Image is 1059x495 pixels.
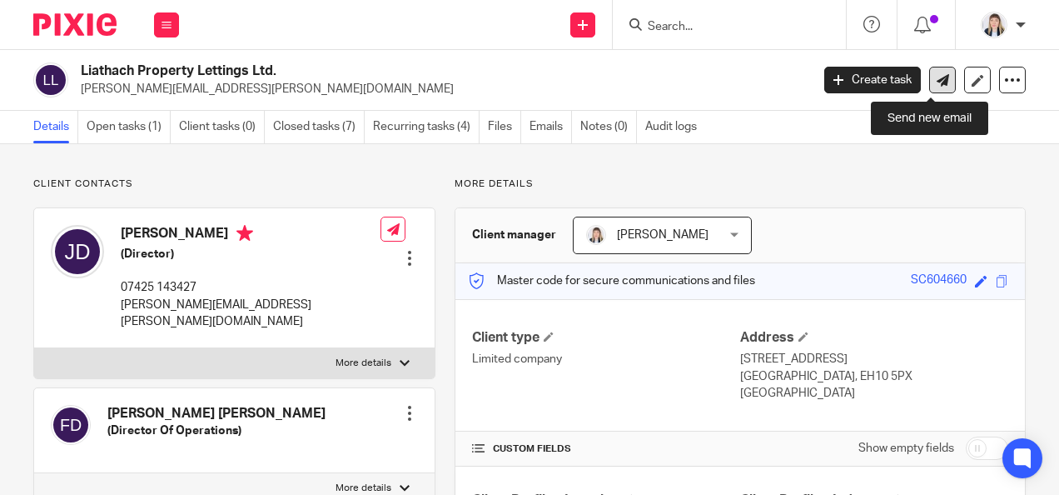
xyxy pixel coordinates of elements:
a: Audit logs [645,111,705,143]
p: [GEOGRAPHIC_DATA] [740,385,1008,402]
h3: Client manager [472,227,556,243]
h4: Address [740,329,1008,347]
p: [PERSON_NAME][EMAIL_ADDRESS][PERSON_NAME][DOMAIN_NAME] [121,297,380,331]
label: Show empty fields [858,440,954,457]
img: Carlean%20Parker%20Pic.jpg [981,12,1007,38]
p: Client contacts [33,177,435,191]
h5: (Director Of Operations) [107,422,326,439]
a: Create task [824,67,921,93]
div: SC604660 [911,272,967,291]
h2: Liathach Property Lettings Ltd. [81,62,655,80]
p: Master code for secure communications and files [468,272,755,289]
input: Search [646,20,796,35]
a: Recurring tasks (4) [373,111,480,143]
i: Primary [236,225,253,242]
p: More details [336,357,391,370]
p: [PERSON_NAME][EMAIL_ADDRESS][PERSON_NAME][DOMAIN_NAME] [81,81,799,97]
h4: [PERSON_NAME] [PERSON_NAME] [107,405,326,422]
img: Pixie [33,13,117,36]
p: 07425 143427 [121,279,380,296]
a: Open tasks (1) [87,111,171,143]
span: [PERSON_NAME] [617,229,708,241]
p: More details [336,482,391,495]
a: Closed tasks (7) [273,111,365,143]
a: Client tasks (0) [179,111,265,143]
p: [STREET_ADDRESS] [740,351,1008,367]
img: svg%3E [51,405,91,445]
a: Emails [529,111,572,143]
p: More details [455,177,1026,191]
img: svg%3E [51,225,104,278]
p: [GEOGRAPHIC_DATA], EH10 5PX [740,368,1008,385]
p: Limited company [472,351,740,367]
a: Notes (0) [580,111,637,143]
h4: CUSTOM FIELDS [472,442,740,456]
h5: (Director) [121,246,380,262]
img: Carlean%20Parker%20Pic.jpg [586,225,606,245]
h4: [PERSON_NAME] [121,225,380,246]
h4: Client type [472,329,740,347]
img: svg%3E [33,62,68,97]
a: Details [33,111,78,143]
a: Files [488,111,521,143]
